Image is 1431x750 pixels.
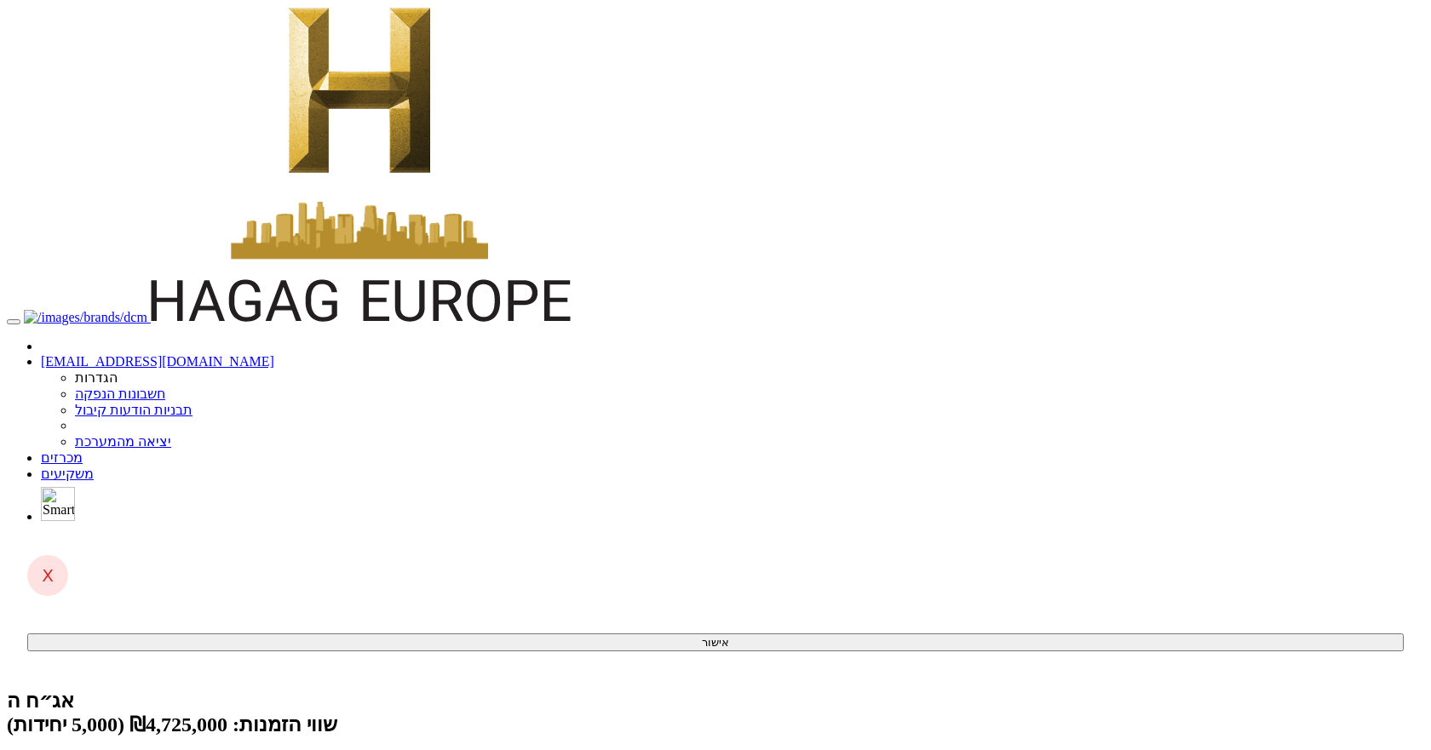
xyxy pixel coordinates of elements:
[27,633,1404,651] button: אישור
[24,310,147,325] img: /images/brands/dcm
[75,434,171,449] a: יציאה מהמערכת
[41,487,75,521] img: SmartBull Logo
[41,450,83,465] a: מכרזים
[41,354,274,369] a: [EMAIL_ADDRESS][DOMAIN_NAME]
[7,713,1424,736] div: שווי הזמנות: ₪4,725,000 (5,000 יחידות)
[75,369,1424,386] li: הגדרות
[75,403,193,417] a: תבניות הודעות קיבול
[151,7,571,322] img: Auction Logo
[7,689,1424,713] div: חג'ג' אירופה דיוולופמנט צ.ש. בע"מ - אג״ח (ה) - הנפקה לציבור
[41,467,94,481] a: משקיעים
[42,565,54,586] span: X
[75,386,165,401] a: חשבונות הנפקה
